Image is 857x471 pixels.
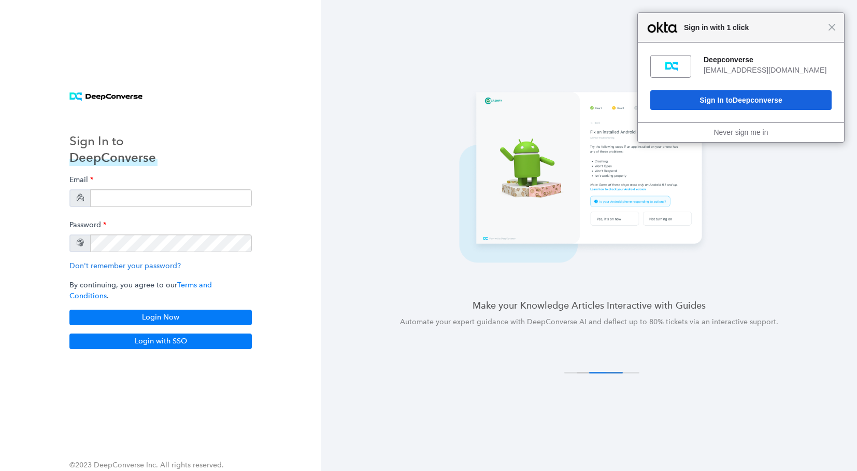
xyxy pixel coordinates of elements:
button: Sign In toDeepconverse [650,90,832,110]
img: carousel 3 [455,91,723,274]
span: Automate your expert guidance with DeepConverse AI and deflect up to 80% tickets via an interacti... [400,317,778,326]
button: 2 [577,372,610,373]
img: horizontal logo [69,92,142,101]
button: 3 [589,372,623,373]
a: Terms and Conditions [69,281,212,300]
label: Password [69,215,106,234]
h4: Make your Knowledge Articles Interactive with Guides [346,299,832,312]
h3: Sign In to [69,133,158,149]
label: Email [69,170,93,189]
a: Never sign me in [713,128,768,136]
button: Login with SSO [69,334,252,349]
span: Sign in with 1 click [679,21,828,34]
button: 4 [606,372,639,373]
span: Deepconverse [733,96,782,104]
span: ©2023 DeepConverse Inc. All rights reserved. [69,461,224,469]
h3: DeepConverse [69,149,158,166]
button: 1 [564,372,598,373]
button: Login Now [69,310,252,325]
p: By continuing, you agree to our . [69,280,252,301]
a: Don't remember your password? [69,261,181,270]
div: [EMAIL_ADDRESS][DOMAIN_NAME] [704,65,832,75]
span: Close [828,23,836,31]
img: fs0pvt0g94oZNWgBn697 [663,58,679,75]
div: Deepconverse [704,55,832,64]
